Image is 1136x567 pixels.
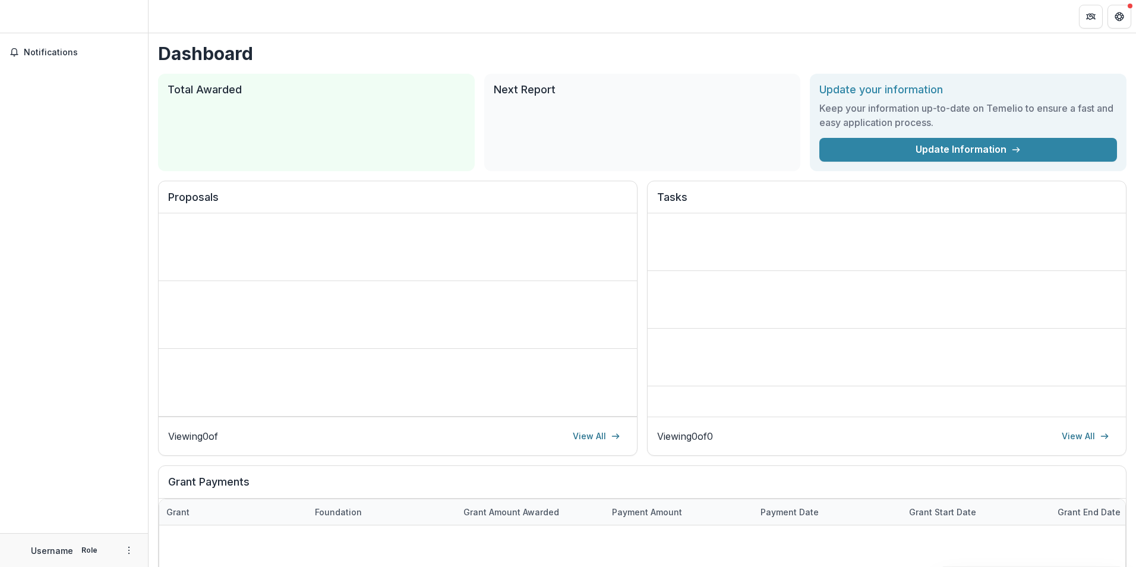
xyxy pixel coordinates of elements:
[122,543,136,557] button: More
[494,83,791,96] h2: Next Report
[1055,427,1116,446] a: View All
[78,545,101,556] p: Role
[819,138,1117,162] a: Update Information
[819,101,1117,130] h3: Keep your information up-to-date on Temelio to ensure a fast and easy application process.
[168,83,465,96] h2: Total Awarded
[158,43,1126,64] h1: Dashboard
[168,191,627,213] h2: Proposals
[5,43,143,62] button: Notifications
[1107,5,1131,29] button: Get Help
[657,429,713,443] p: Viewing 0 of 0
[819,83,1117,96] h2: Update your information
[31,544,73,557] p: Username
[1079,5,1103,29] button: Partners
[24,48,138,58] span: Notifications
[168,475,1116,498] h2: Grant Payments
[168,429,218,443] p: Viewing 0 of
[657,191,1116,213] h2: Tasks
[566,427,627,446] a: View All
